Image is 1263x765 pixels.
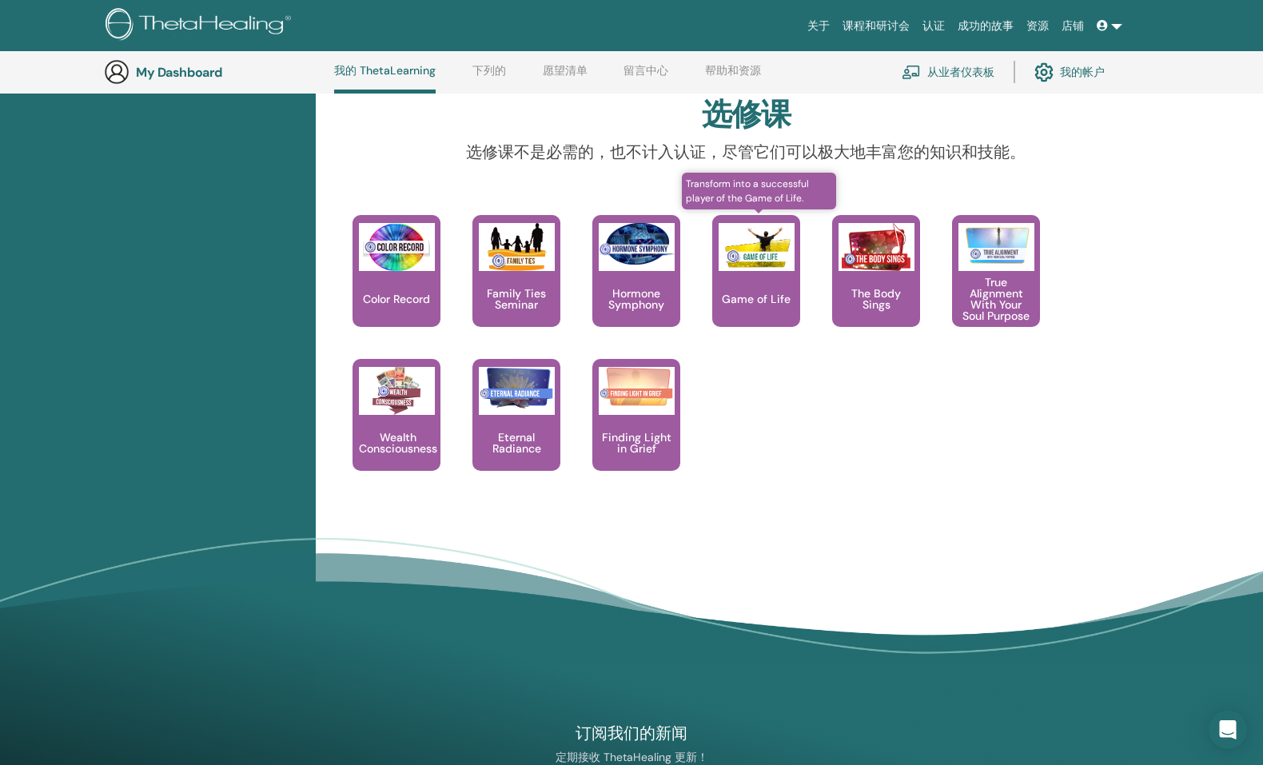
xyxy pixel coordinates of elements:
[353,432,444,454] p: Wealth Consciousness
[1034,58,1054,86] img: cog.svg
[702,97,791,133] h2: 选修课
[592,359,680,503] a: Finding Light in Grief Finding Light in Grief
[472,432,560,454] p: Eternal Radiance
[136,65,296,80] h3: My Dashboard
[1209,711,1247,749] div: Open Intercom Messenger
[472,64,506,90] a: 下列的
[599,223,675,265] img: Hormone Symphony
[715,293,797,305] p: Game of Life
[357,293,436,305] p: Color Record
[1034,54,1105,90] a: 我的帐户
[104,59,129,85] img: generic-user-icon.jpg
[839,223,914,271] img: The Body Sings
[958,223,1034,266] img: True Alignment With Your Soul Purpose
[447,723,816,744] h4: 订阅我们的新闻
[801,11,836,41] a: 关于
[952,215,1040,359] a: True Alignment With Your Soul Purpose True Alignment With Your Soul Purpose
[359,367,435,415] img: Wealth Consciousness
[543,64,588,90] a: 愿望清单
[705,64,761,90] a: 帮助和资源
[334,64,436,94] a: 我的 ThetaLearning
[472,359,560,503] a: Eternal Radiance Eternal Radiance
[472,288,560,310] p: Family Ties Seminar
[836,11,916,41] a: 课程和研讨会
[902,54,994,90] a: 从业者仪表板
[472,215,560,359] a: Family Ties Seminar Family Ties Seminar
[1020,11,1055,41] a: 资源
[592,432,680,454] p: Finding Light in Grief
[479,367,555,409] img: Eternal Radiance
[353,215,440,359] a: Color Record Color Record
[353,359,440,503] a: Wealth Consciousness Wealth Consciousness
[712,215,800,359] a: Transform into a successful player of the Game of Life. Game of Life Game of Life
[447,750,816,765] p: 定期接收 ThetaHealing 更新！
[682,173,836,209] span: Transform into a successful player of the Game of Life.
[106,8,297,44] img: logo.png
[359,223,435,271] img: Color Record
[916,11,951,41] a: 认证
[592,215,680,359] a: Hormone Symphony Hormone Symphony
[832,215,920,359] a: The Body Sings The Body Sings
[592,288,680,310] p: Hormone Symphony
[832,288,920,310] p: The Body Sings
[1055,11,1090,41] a: 店铺
[479,223,555,271] img: Family Ties Seminar
[624,64,668,90] a: 留言中心
[951,11,1020,41] a: 成功的故事
[952,277,1040,321] p: True Alignment With Your Soul Purpose
[452,140,1040,164] p: 选修课不是必需的，也不计入认证，尽管它们可以极大地丰富您的知识和技能。
[719,223,795,271] img: Game of Life
[902,65,921,79] img: chalkboard-teacher.svg
[599,367,675,409] img: Finding Light in Grief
